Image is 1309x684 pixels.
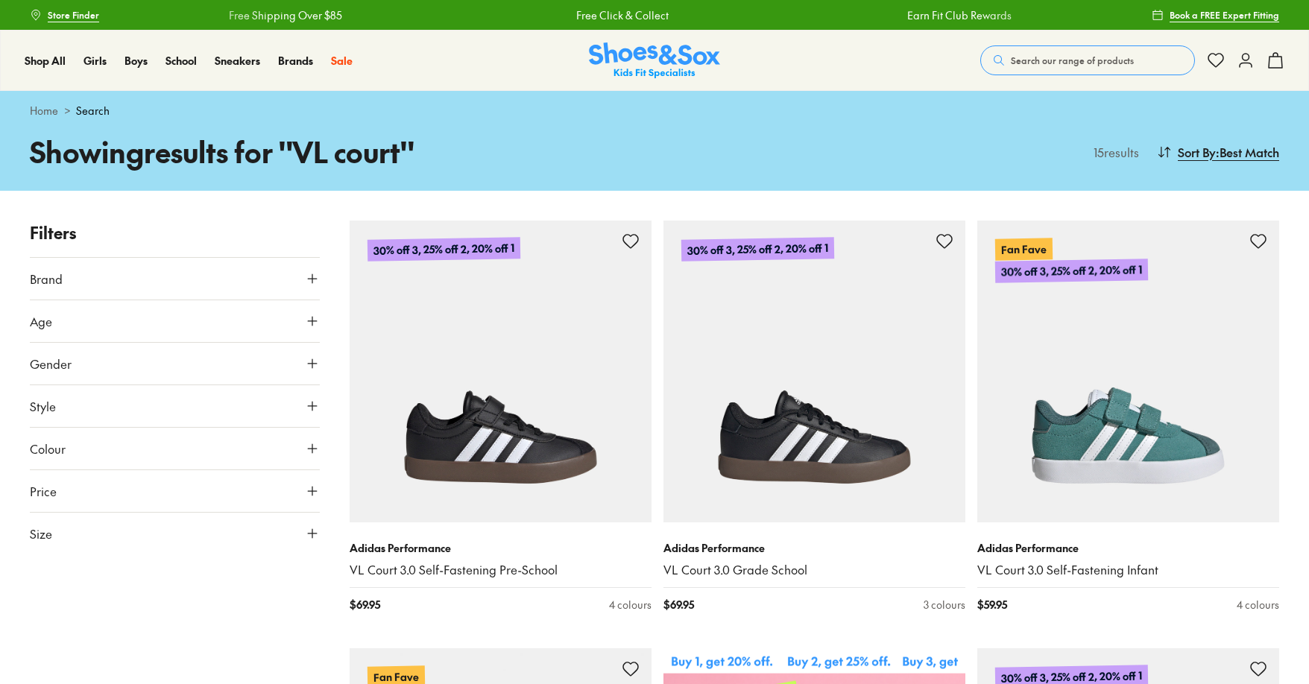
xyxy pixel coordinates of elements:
span: Sale [331,53,353,68]
p: Adidas Performance [977,540,1279,556]
a: Boys [124,53,148,69]
span: Brand [30,270,63,288]
span: Boys [124,53,148,68]
a: 30% off 3, 25% off 2, 20% off 1 [663,221,965,522]
p: Adidas Performance [663,540,965,556]
p: Adidas Performance [350,540,652,556]
button: Style [30,385,320,427]
button: Brand [30,258,320,300]
span: : Best Match [1216,143,1279,161]
a: Fan Fave30% off 3, 25% off 2, 20% off 1 [977,221,1279,522]
p: 30% off 3, 25% off 2, 20% off 1 [681,237,834,262]
a: School [165,53,197,69]
h1: Showing results for " VL court " [30,130,654,173]
span: Age [30,312,52,330]
a: Sneakers [215,53,260,69]
a: Sale [331,53,353,69]
p: Filters [30,221,320,245]
span: Sort By [1178,143,1216,161]
a: Girls [83,53,107,69]
a: VL Court 3.0 Self-Fastening Pre-School [350,562,652,578]
span: Brands [278,53,313,68]
span: Style [30,397,56,415]
button: Colour [30,428,320,469]
span: Size [30,525,52,542]
button: Age [30,300,320,342]
a: Free Click & Collect [575,7,667,23]
button: Sort By:Best Match [1157,136,1279,168]
p: Fan Fave [995,238,1053,260]
span: $ 59.95 [977,597,1007,612]
span: Colour [30,440,66,457]
span: Gender [30,355,72,373]
span: Price [30,482,57,500]
a: Shop All [25,53,66,69]
img: SNS_Logo_Responsive.svg [589,42,720,79]
span: Shop All [25,53,66,68]
a: Shoes & Sox [589,42,720,79]
p: 15 results [1088,143,1139,161]
a: Book a FREE Expert Fitting [1152,1,1279,28]
div: 3 colours [924,597,965,612]
span: Search our range of products [1011,54,1134,67]
span: Sneakers [215,53,260,68]
a: Earn Fit Club Rewards [906,7,1010,23]
button: Size [30,513,320,554]
span: Search [76,103,110,118]
a: Brands [278,53,313,69]
button: Search our range of products [980,45,1195,75]
p: 30% off 3, 25% off 2, 20% off 1 [368,237,520,262]
span: Girls [83,53,107,68]
div: > [30,103,1279,118]
a: Free Shipping Over $85 [227,7,341,23]
button: Gender [30,343,320,384]
div: 4 colours [1237,597,1279,612]
span: $ 69.95 [350,597,380,612]
a: VL Court 3.0 Grade School [663,562,965,578]
a: Home [30,103,58,118]
span: Book a FREE Expert Fitting [1170,8,1279,22]
p: 30% off 3, 25% off 2, 20% off 1 [995,259,1148,283]
span: Store Finder [48,8,99,22]
span: $ 69.95 [663,597,694,612]
span: School [165,53,197,68]
a: VL Court 3.0 Self-Fastening Infant [977,562,1279,578]
div: 4 colours [609,597,652,612]
button: Price [30,470,320,512]
a: 30% off 3, 25% off 2, 20% off 1 [350,221,652,522]
a: Store Finder [30,1,99,28]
